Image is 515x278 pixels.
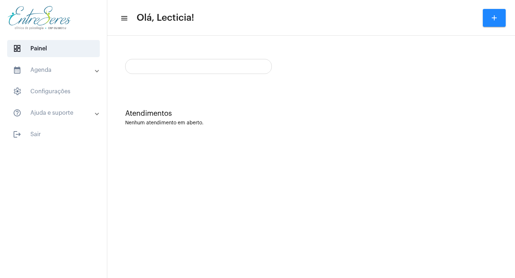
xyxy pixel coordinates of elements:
mat-panel-title: Agenda [13,66,95,74]
mat-expansion-panel-header: sidenav iconAjuda e suporte [4,104,107,121]
mat-icon: sidenav icon [13,109,21,117]
span: Sair [7,126,100,143]
span: sidenav icon [13,87,21,96]
div: Atendimentos [125,110,497,118]
mat-expansion-panel-header: sidenav iconAgenda [4,61,107,79]
span: Olá, Lecticia! [137,12,194,24]
mat-icon: add [490,14,499,22]
mat-panel-title: Ajuda e suporte [13,109,95,117]
img: aa27006a-a7e4-c883-abf8-315c10fe6841.png [6,4,73,32]
mat-icon: sidenav icon [120,14,127,23]
mat-icon: sidenav icon [13,66,21,74]
div: Nenhum atendimento em aberto. [125,120,497,126]
mat-icon: sidenav icon [13,130,21,139]
span: sidenav icon [13,44,21,53]
span: Painel [7,40,100,57]
span: Configurações [7,83,100,100]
